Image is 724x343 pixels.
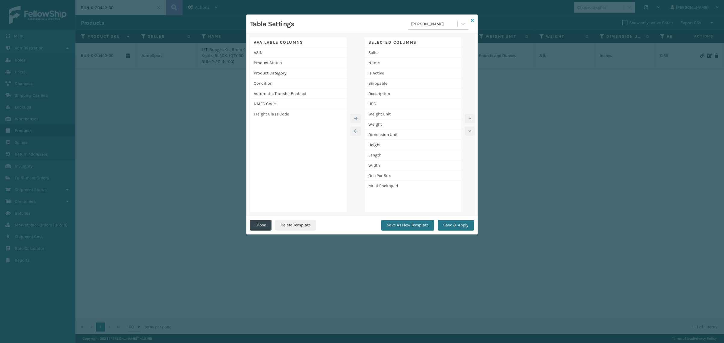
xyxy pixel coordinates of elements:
button: Save & Apply [438,220,474,231]
div: Product Category [250,68,347,78]
div: Selected Columns [365,37,461,48]
div: Multi Packaged [365,181,461,191]
div: [PERSON_NAME] [411,21,458,27]
h3: Table Settings [250,20,294,29]
div: UPC [365,99,461,109]
div: One Per Box [365,171,461,181]
div: Seller [365,48,461,58]
div: Name [365,58,461,68]
div: Dimension Unit [365,130,461,140]
div: ASIN [250,48,347,58]
div: Is Active [365,68,461,78]
div: Automatic Transfer Enabled [250,89,347,99]
div: Weight Unit [365,109,461,119]
div: Condition [250,78,347,89]
button: Delete Template [275,220,316,231]
div: Freight Class Code [250,109,347,119]
div: Available Columns [250,37,347,48]
div: Shippable [365,78,461,89]
div: NMFC Code [250,99,347,109]
div: Height [365,140,461,150]
div: Width [365,160,461,171]
div: Length [365,150,461,160]
button: Close [250,220,271,231]
button: Save As New Template [381,220,434,231]
div: Product Status [250,58,347,68]
div: Description [365,89,461,99]
div: Weight [365,119,461,130]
